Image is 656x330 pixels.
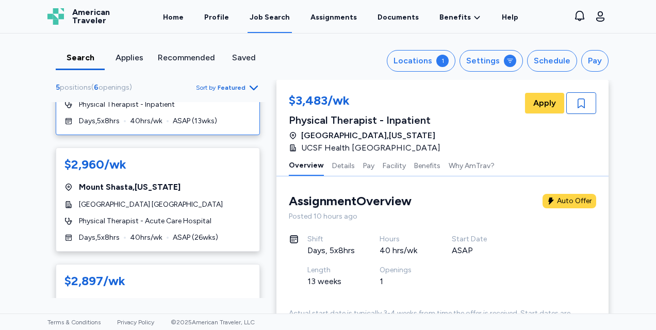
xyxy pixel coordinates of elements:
[289,211,596,222] div: Posted 10 hours ago
[64,156,126,173] div: $2,960/wk
[588,55,602,67] div: Pay
[60,83,91,92] span: positions
[449,154,495,176] button: Why AmTrav?
[387,50,455,72] button: Locations1
[289,113,447,127] div: Physical Therapist - Inpatient
[289,308,596,329] div: Actual start date is typically 3-4 weeks from time the offer is received. Start dates are determi...
[414,154,440,176] button: Benefits
[452,244,499,257] div: ASAP
[363,154,374,176] button: Pay
[171,319,255,326] span: © 2025 American Traveler, LLC
[56,83,60,92] span: 5
[79,100,175,110] span: Physical Therapist - Inpatient
[439,12,471,23] span: Benefits
[79,216,211,226] span: Physical Therapist - Acute Care Hospital
[79,116,120,126] span: Days , 5 x 8 hrs
[196,81,260,94] button: Sort byFeatured
[393,55,432,67] div: Locations
[158,52,215,64] div: Recommended
[47,8,64,25] img: Logo
[79,181,181,193] span: Mount Shasta , [US_STATE]
[130,116,162,126] span: 40 hrs/wk
[383,154,406,176] button: Facility
[380,265,427,275] div: Openings
[581,50,609,72] button: Pay
[109,52,150,64] div: Applies
[452,234,499,244] div: Start Date
[436,55,449,67] div: 1
[99,83,129,92] span: openings
[223,52,264,64] div: Saved
[60,52,101,64] div: Search
[218,84,245,92] span: Featured
[289,154,324,176] button: Overview
[307,265,355,275] div: Length
[380,244,427,257] div: 40 hrs/wk
[173,116,217,126] span: ASAP ( 13 wks)
[289,193,412,209] div: Assignment Overview
[380,275,427,288] div: 1
[307,244,355,257] div: Days, 5x8hrs
[196,84,216,92] span: Sort by
[557,196,592,206] div: Auto Offer
[332,154,355,176] button: Details
[64,273,125,289] div: $2,897/wk
[250,12,290,23] div: Job Search
[307,234,355,244] div: Shift
[79,200,223,210] span: [GEOGRAPHIC_DATA] [GEOGRAPHIC_DATA]
[248,1,292,33] a: Job Search
[47,319,101,326] a: Terms & Conditions
[527,50,577,72] button: Schedule
[307,275,355,288] div: 13 weeks
[79,233,120,243] span: Days , 5 x 8 hrs
[439,12,481,23] a: Benefits
[72,8,110,25] span: American Traveler
[94,83,99,92] span: 6
[56,82,136,93] div: ( )
[117,319,154,326] a: Privacy Policy
[525,93,564,113] button: Apply
[173,233,218,243] span: ASAP ( 26 wks)
[289,92,447,111] div: $3,483/wk
[534,55,570,67] div: Schedule
[533,97,556,109] span: Apply
[466,55,500,67] div: Settings
[380,234,427,244] div: Hours
[301,129,435,142] span: [GEOGRAPHIC_DATA] , [US_STATE]
[460,50,523,72] button: Settings
[79,298,192,310] span: [PERSON_NAME] , [US_STATE]
[130,233,162,243] span: 40 hrs/wk
[301,142,440,154] span: UCSF Health [GEOGRAPHIC_DATA]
